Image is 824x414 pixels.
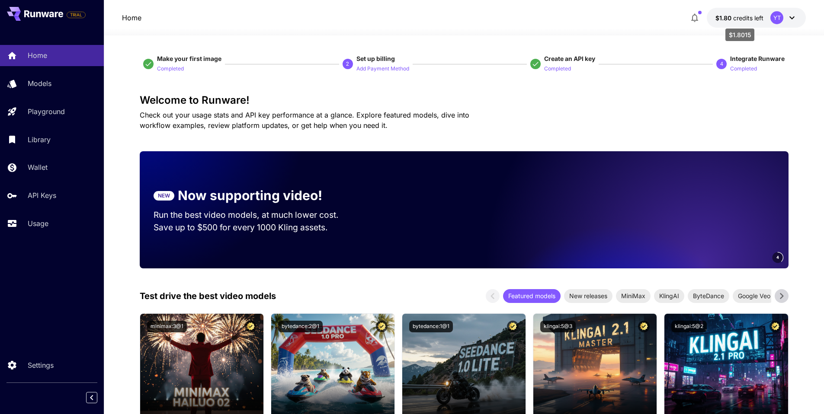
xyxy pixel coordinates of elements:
p: Completed [544,65,571,73]
button: Add Payment Method [356,63,409,73]
button: $1.8015YT [707,8,806,28]
span: MiniMax [616,291,651,300]
span: Set up billing [356,55,395,62]
span: Add your payment card to enable full platform functionality. [67,10,86,20]
span: New releases [564,291,612,300]
button: Certified Model – Vetted for best performance and includes a commercial license. [638,321,650,332]
button: Certified Model – Vetted for best performance and includes a commercial license. [507,321,519,332]
nav: breadcrumb [122,13,141,23]
button: bytedance:1@1 [409,321,453,332]
p: Wallet [28,162,48,172]
p: Completed [157,65,184,73]
div: Featured models [503,289,561,303]
p: 4 [720,60,723,68]
button: Collapse sidebar [86,392,97,403]
button: klingai:5@3 [540,321,576,332]
a: Home [122,13,141,23]
div: $1.8015 [725,29,754,41]
div: $1.8015 [715,13,763,22]
p: 2 [346,60,349,68]
span: Create an API key [544,55,595,62]
p: Completed [730,65,757,73]
p: NEW [158,192,170,200]
p: Playground [28,106,65,117]
div: Google Veo [733,289,776,303]
span: Featured models [503,291,561,300]
p: Library [28,134,51,145]
button: minimax:3@1 [147,321,187,332]
span: credits left [733,14,763,22]
button: bytedance:2@1 [278,321,323,332]
button: Completed [157,63,184,73]
span: $1.80 [715,14,733,22]
button: Certified Model – Vetted for best performance and includes a commercial license. [245,321,256,332]
button: Completed [730,63,757,73]
span: ByteDance [688,291,729,300]
p: Home [28,50,47,61]
p: Test drive the best video models [140,290,276,303]
span: Check out your usage stats and API key performance at a glance. Explore featured models, dive int... [140,111,469,130]
button: Certified Model – Vetted for best performance and includes a commercial license. [769,321,781,332]
div: YT [770,11,783,24]
button: Completed [544,63,571,73]
p: API Keys [28,190,56,201]
div: MiniMax [616,289,651,303]
p: Usage [28,218,48,229]
div: ByteDance [688,289,729,303]
span: 4 [776,254,779,261]
h3: Welcome to Runware! [140,94,789,106]
div: Collapse sidebar [93,390,104,405]
p: Models [28,78,51,89]
p: Settings [28,360,54,370]
div: New releases [564,289,612,303]
span: Google Veo [733,291,776,300]
p: Run the best video models, at much lower cost. [154,209,355,221]
button: klingai:5@2 [671,321,707,332]
p: Now supporting video! [178,186,322,205]
span: KlingAI [654,291,684,300]
span: TRIAL [67,12,85,18]
button: Certified Model – Vetted for best performance and includes a commercial license. [376,321,388,332]
span: Make your first image [157,55,221,62]
span: Integrate Runware [730,55,785,62]
p: Add Payment Method [356,65,409,73]
div: KlingAI [654,289,684,303]
p: Save up to $500 for every 1000 Kling assets. [154,221,355,234]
